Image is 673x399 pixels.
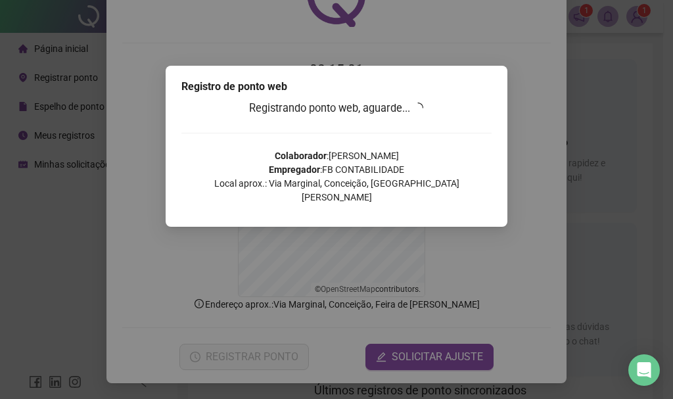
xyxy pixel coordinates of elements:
[181,79,492,95] div: Registro de ponto web
[181,100,492,117] h3: Registrando ponto web, aguarde...
[413,103,423,113] span: loading
[628,354,660,386] div: Open Intercom Messenger
[269,164,320,175] strong: Empregador
[275,151,327,161] strong: Colaborador
[181,149,492,204] p: : [PERSON_NAME] : FB CONTABILIDADE Local aprox.: Via Marginal, Conceição, [GEOGRAPHIC_DATA][PERSO...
